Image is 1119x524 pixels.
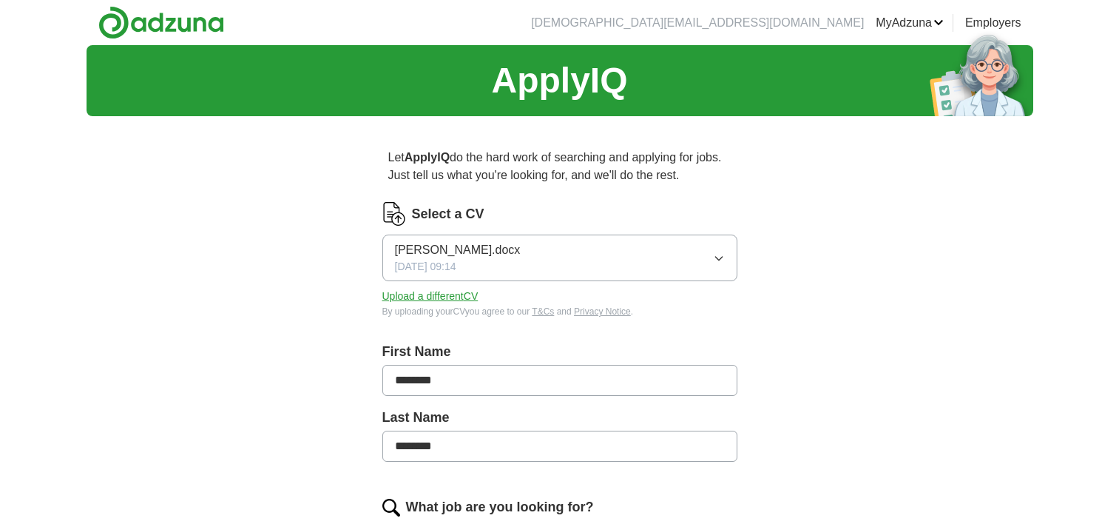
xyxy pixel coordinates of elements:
label: First Name [382,342,737,362]
p: Let do the hard work of searching and applying for jobs. Just tell us what you're looking for, an... [382,143,737,190]
img: search.png [382,499,400,517]
div: By uploading your CV you agree to our and . [382,305,737,318]
label: Last Name [382,408,737,428]
a: MyAdzuna [876,14,944,32]
label: What job are you looking for? [406,497,594,517]
button: [PERSON_NAME].docx[DATE] 09:14 [382,235,737,281]
span: [PERSON_NAME].docx [395,241,521,259]
a: Employers [965,14,1021,32]
li: [DEMOGRAPHIC_DATA][EMAIL_ADDRESS][DOMAIN_NAME] [531,14,864,32]
a: Privacy Notice [574,306,631,317]
span: [DATE] 09:14 [395,259,456,275]
img: Adzuna logo [98,6,224,39]
strong: ApplyIQ [405,151,450,164]
button: Upload a differentCV [382,289,479,304]
a: T&Cs [532,306,554,317]
label: Select a CV [412,204,484,224]
h1: ApplyIQ [491,54,627,107]
img: CV Icon [382,202,406,226]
